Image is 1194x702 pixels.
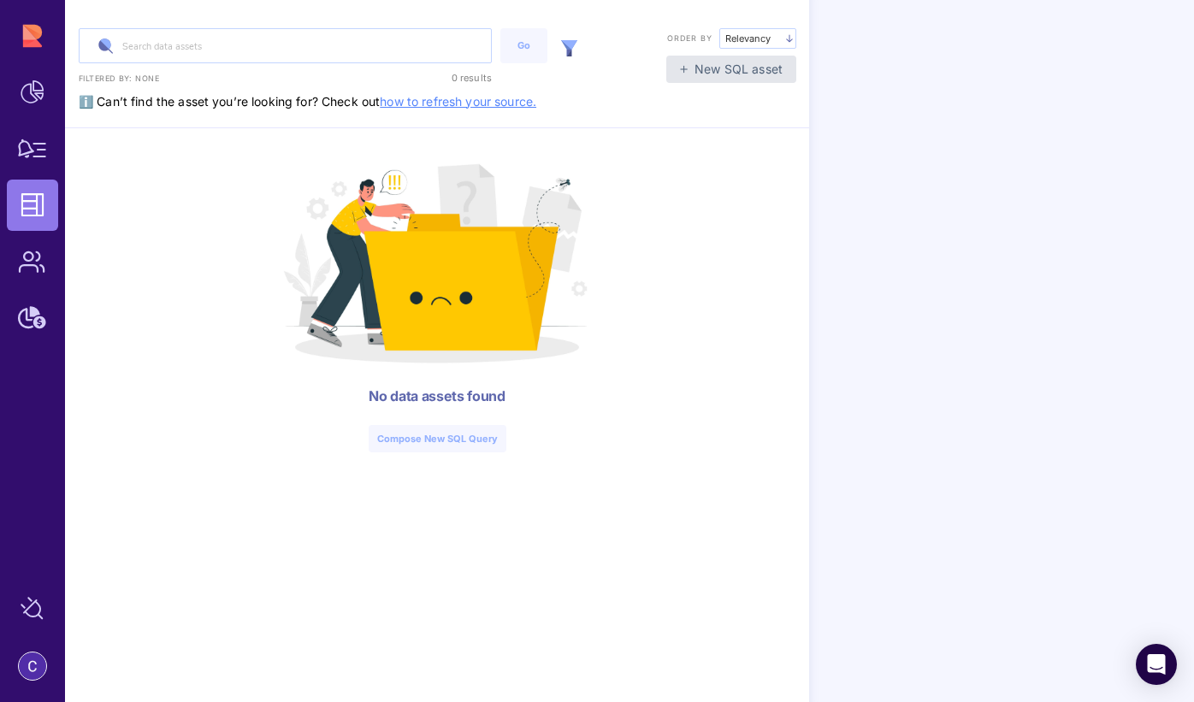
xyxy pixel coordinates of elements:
div: Open Intercom Messenger [1136,644,1177,685]
p: No data assets found [65,384,809,408]
img: arrow [786,34,793,43]
label: Order by [667,32,712,44]
span: New SQL asset [695,61,783,78]
button: Go [500,28,547,63]
img: search [92,32,120,60]
button: Compose new SQL query [369,425,506,452]
div: Go [509,38,539,53]
img: account-photo [19,652,46,680]
a: how to refresh your source. [380,94,536,109]
div: Compose new SQL query [377,432,498,446]
span: ℹ️ Can’t find the asset you’re looking for? Check out [79,68,536,109]
input: Search data assets [80,29,491,62]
